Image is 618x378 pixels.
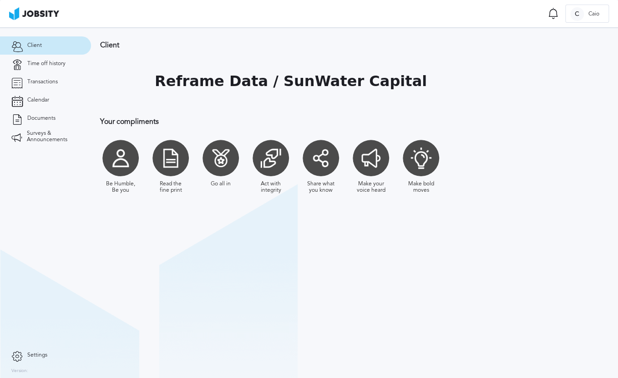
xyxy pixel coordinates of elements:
[105,181,137,194] div: Be Humble, Be you
[355,181,387,194] div: Make your voice heard
[305,181,337,194] div: Share what you know
[405,181,437,194] div: Make bold moves
[570,7,584,21] div: C
[27,352,47,358] span: Settings
[27,42,42,49] span: Client
[27,61,66,67] span: Time off history
[211,181,231,187] div: Go all in
[255,181,287,194] div: Act with integrity
[27,130,80,143] span: Surveys & Announcements
[565,5,609,23] button: CCaio
[27,97,49,103] span: Calendar
[11,368,28,374] label: Version:
[155,181,187,194] div: Read the fine print
[584,11,604,17] span: Caio
[100,41,594,49] h3: Client
[27,115,56,122] span: Documents
[9,7,59,20] img: ab4bad089aa723f57921c736e9817d99.png
[100,117,594,126] h3: Your compliments
[155,73,427,90] h1: Reframe Data / SunWater Capital
[27,79,58,85] span: Transactions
